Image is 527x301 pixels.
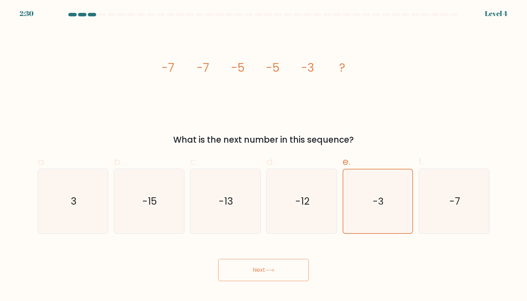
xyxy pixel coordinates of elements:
[231,60,245,76] tspan: -5
[162,60,174,76] tspan: -7
[339,60,345,76] tspan: ?
[42,134,485,146] div: What is the next number in this sequence?
[266,60,280,76] tspan: -5
[266,155,275,168] span: d.
[38,155,46,168] span: a.
[419,155,423,168] span: f.
[190,155,198,168] span: c.
[143,195,157,208] text: -15
[20,8,33,19] div: 2:30
[485,8,507,19] div: Level 4
[114,155,122,168] span: b.
[219,195,233,208] text: -13
[301,60,314,76] tspan: -3
[218,259,309,281] button: Next
[71,195,77,208] text: 3
[449,195,460,208] text: -7
[295,195,310,208] text: -12
[343,155,350,168] span: e.
[197,60,209,76] tspan: -7
[373,195,384,208] text: -3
